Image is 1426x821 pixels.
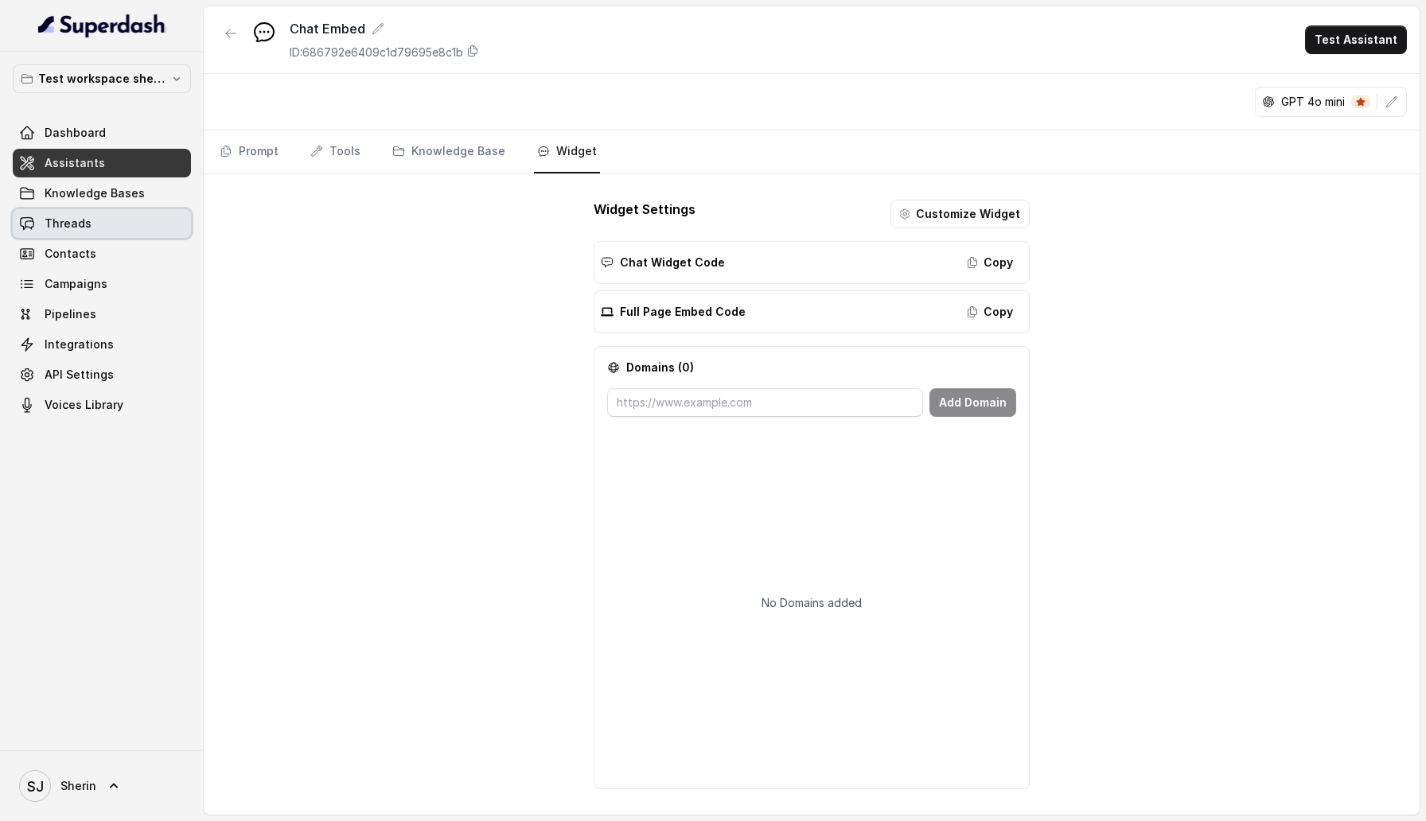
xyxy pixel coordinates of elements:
a: Assistants [13,149,191,177]
span: Threads [45,216,92,232]
a: Dashboard [13,119,191,147]
a: Campaigns [13,270,191,298]
button: Test Assistant [1305,25,1407,54]
a: Knowledge Base [389,130,508,173]
p: ID: 686792e6409c1d79695e8c1b [290,45,463,60]
nav: Tabs [216,130,1407,173]
span: Campaigns [45,276,107,292]
p: Test workspace sherin - limits of workspace naming [38,69,166,88]
a: Threads [13,209,191,238]
button: Customize Widget [890,200,1030,228]
span: Contacts [45,246,96,262]
a: Tools [307,130,364,173]
p: No Domains added [762,595,862,611]
img: light.svg [38,13,166,38]
a: Prompt [216,130,282,173]
button: Copy [958,298,1023,326]
p: Domains ( 0 ) [626,360,694,375]
span: Knowledge Bases [45,185,145,201]
a: Knowledge Bases [13,179,191,208]
span: Sherin [60,778,96,794]
text: SJ [27,778,44,795]
a: Integrations [13,330,191,359]
button: Test workspace sherin - limits of workspace naming [13,64,191,93]
button: Copy [958,248,1023,277]
span: Voices Library [45,397,123,413]
div: Chat Embed [290,19,479,38]
a: Widget [534,130,600,173]
p: Widget Settings [594,200,695,228]
span: API Settings [45,367,114,383]
span: Pipelines [45,306,96,322]
a: Sherin [13,764,191,808]
input: https://www.example.com [607,388,922,417]
a: Pipelines [13,300,191,329]
button: Add Domain [929,388,1016,417]
span: Dashboard [45,125,106,141]
p: Chat Widget Code [620,255,725,270]
p: GPT 4o mini [1281,94,1345,110]
svg: openai logo [1262,95,1275,108]
span: Assistants [45,155,105,171]
p: Full Page Embed Code [620,304,746,320]
span: Integrations [45,337,114,352]
a: API Settings [13,360,191,389]
a: Contacts [13,239,191,268]
a: Voices Library [13,391,191,419]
